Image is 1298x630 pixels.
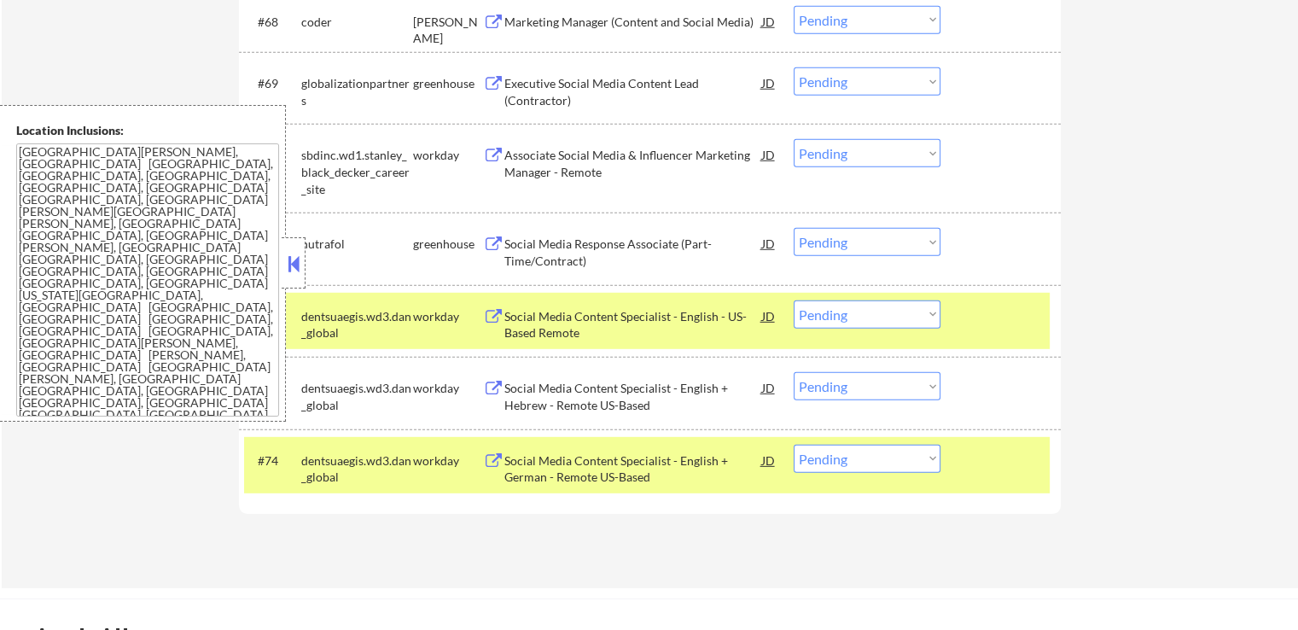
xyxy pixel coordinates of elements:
div: dentsuaegis.wd3.dan_global [301,452,413,486]
div: workday [413,147,483,164]
div: Location Inclusions: [16,122,279,139]
div: Social Media Response Associate (Part-Time/Contract) [504,236,762,269]
div: Social Media Content Specialist - English - US-Based Remote [504,308,762,341]
div: JD [760,300,777,331]
div: JD [760,67,777,98]
div: workday [413,452,483,470]
div: JD [760,139,777,170]
div: workday [413,308,483,325]
div: workday [413,380,483,397]
div: Social Media Content Specialist - English + Hebrew - Remote US-Based [504,380,762,413]
div: coder [301,14,413,31]
div: JD [760,372,777,403]
div: Associate Social Media & Influencer Marketing Manager - Remote [504,147,762,180]
div: JD [760,228,777,259]
div: dentsuaegis.wd3.dan_global [301,380,413,413]
div: Social Media Content Specialist - English + German - Remote US-Based [504,452,762,486]
div: Executive Social Media Content Lead (Contractor) [504,75,762,108]
div: #68 [258,14,288,31]
div: nutrafol [301,236,413,253]
div: JD [760,445,777,475]
div: globalizationpartners [301,75,413,108]
div: sbdinc.wd1.stanley_black_decker_career_site [301,147,413,197]
div: greenhouse [413,75,483,92]
div: JD [760,6,777,37]
div: dentsuaegis.wd3.dan_global [301,308,413,341]
div: #74 [258,452,288,470]
div: greenhouse [413,236,483,253]
div: [PERSON_NAME] [413,14,483,47]
div: #69 [258,75,288,92]
div: Marketing Manager (Content and Social Media) [504,14,762,31]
